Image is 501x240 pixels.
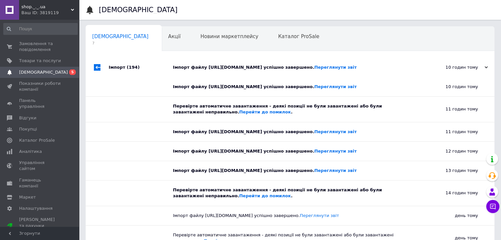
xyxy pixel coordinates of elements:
[278,34,319,39] span: Каталог ProSale
[412,97,494,122] div: 11 годин тому
[412,77,494,96] div: 10 годин тому
[92,34,149,39] span: [DEMOGRAPHIC_DATA]
[19,69,68,75] span: [DEMOGRAPHIC_DATA]
[239,109,291,114] a: Перейти до помилок
[69,69,76,75] span: 5
[300,213,339,218] a: Переглянути звіт
[99,6,178,14] h1: [DEMOGRAPHIC_DATA]
[412,180,494,205] div: 14 годин тому
[19,126,37,132] span: Покупці
[422,64,488,70] div: 10 годин тому
[173,64,422,70] div: Імпорт файлу [URL][DOMAIN_NAME] успішно завершено.
[200,34,258,39] span: Новини маркетплейсу
[19,217,61,235] span: [PERSON_NAME] та рахунки
[19,194,36,200] span: Маркет
[314,65,357,70] a: Переглянути звіт
[168,34,181,39] span: Акції
[21,4,71,10] span: shop._._.ua
[19,160,61,172] span: Управління сайтом
[19,98,61,109] span: Панель управління
[314,149,357,154] a: Переглянути звіт
[314,84,357,89] a: Переглянути звіт
[412,122,494,141] div: 11 годин тому
[412,142,494,161] div: 12 годин тому
[173,84,412,90] div: Імпорт файлу [URL][DOMAIN_NAME] успішно завершено.
[92,41,149,46] span: 7
[314,168,357,173] a: Переглянути звіт
[173,103,412,115] div: Перевірте автоматичне завантаження - деякі позиції не були завантажені або були завантажені непра...
[173,213,412,219] div: Імпорт файлу [URL][DOMAIN_NAME] успішно завершено.
[173,187,412,199] div: Перевірте автоматичне завантаження - деякі позиції не були завантажені або були завантажені непра...
[19,149,42,155] span: Аналітика
[412,161,494,180] div: 13 годин тому
[19,81,61,92] span: Показники роботи компанії
[21,10,79,16] div: Ваш ID: 3819119
[3,23,78,35] input: Пошук
[173,129,412,135] div: Імпорт файлу [URL][DOMAIN_NAME] успішно завершено.
[127,65,140,70] span: (194)
[19,137,55,143] span: Каталог ProSale
[19,205,53,211] span: Налаштування
[173,168,412,174] div: Імпорт файлу [URL][DOMAIN_NAME] успішно завершено.
[412,206,494,225] div: день тому
[19,41,61,53] span: Замовлення та повідомлення
[173,148,412,154] div: Імпорт файлу [URL][DOMAIN_NAME] успішно завершено.
[19,58,61,64] span: Товари та послуги
[314,129,357,134] a: Переглянути звіт
[486,200,499,213] button: Чат з покупцем
[109,58,173,77] div: Імпорт
[239,193,291,198] a: Перейти до помилок
[19,115,36,121] span: Відгуки
[19,177,61,189] span: Гаманець компанії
